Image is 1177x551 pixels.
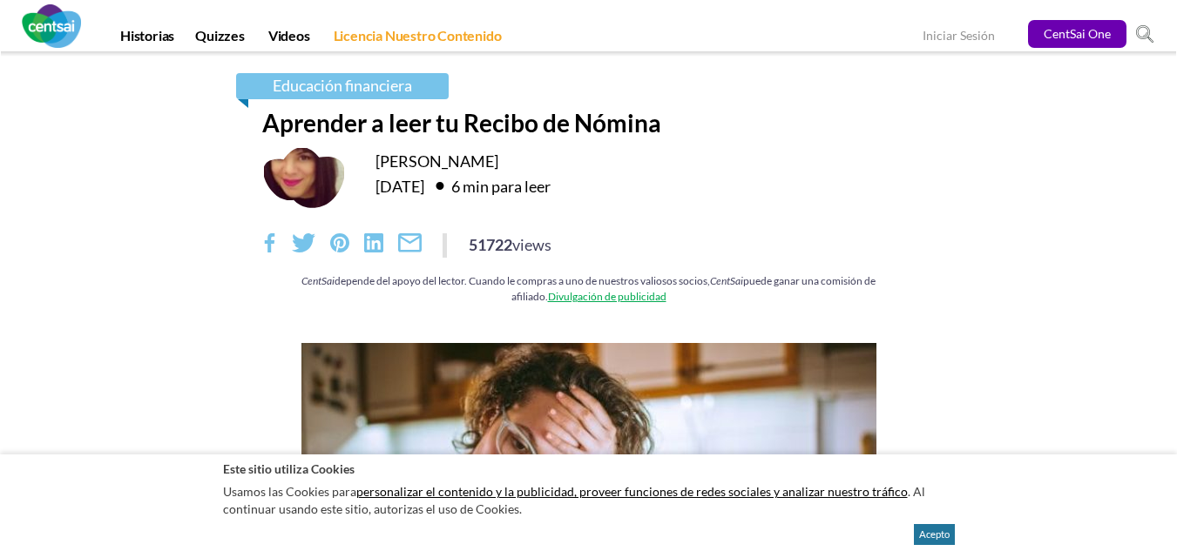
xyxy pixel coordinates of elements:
[258,27,321,51] a: Videos
[512,235,551,254] span: views
[548,290,666,303] a: Divulgación de publicidad
[375,151,498,171] a: [PERSON_NAME]
[301,275,335,287] em: CentSai
[262,108,916,138] h1: Aprender a leer tu Recibo de Nómina
[923,28,995,46] a: Iniciar Sesión
[375,177,424,196] time: [DATE]
[262,273,916,304] div: depende del apoyo del lector. Cuando le compras a uno de nuestros valiosos socios, puede ganar un...
[914,524,955,545] button: Acepto
[185,27,255,51] a: Quizzes
[710,275,743,287] em: CentSai
[223,479,955,521] p: Usamos las Cookies para . Al continuar usando este sitio, autorizas el uso de Cookies.
[22,4,81,48] img: CentSai
[110,27,185,51] a: Historias
[427,171,551,199] div: 6 min para leer
[223,460,955,477] h2: Este sitio utiliza Cookies
[236,73,449,99] a: Educación financiera
[469,233,551,256] div: 51722
[323,27,512,51] a: Licencia Nuestro Contenido
[1028,20,1126,48] a: CentSai One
